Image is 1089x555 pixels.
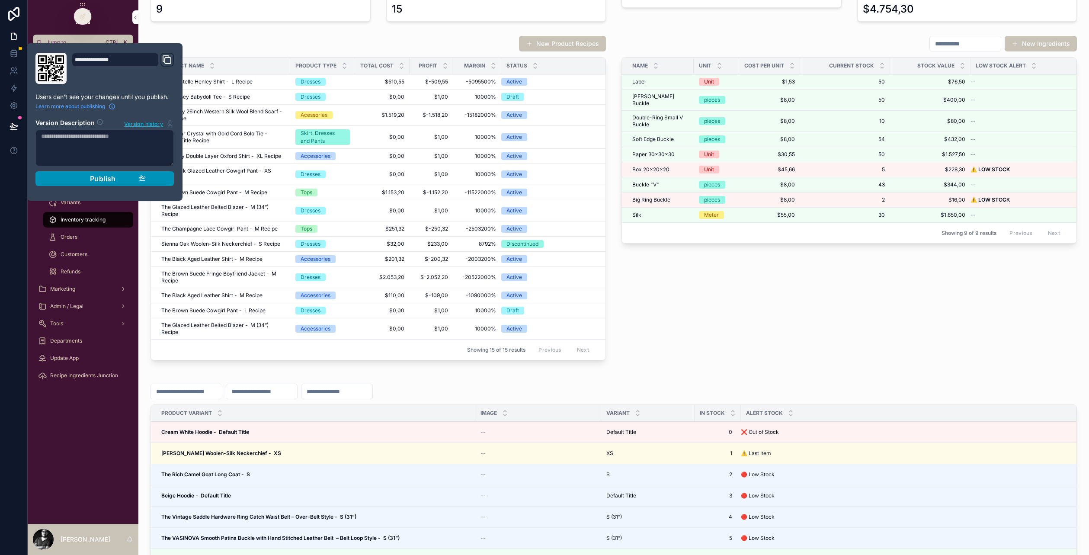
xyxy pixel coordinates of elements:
[704,78,714,86] div: Unit
[744,96,795,103] span: $8,00
[519,36,606,51] a: New Product Recipes
[970,212,976,218] span: --
[506,225,522,233] div: Active
[805,151,885,158] span: 50
[970,196,1010,203] strong: ⚠️ LOW STOCK
[161,108,285,122] a: The Navy 26inch Western Silk Wool Blend Scarf - XS Recipe
[161,78,253,85] span: The Pointelle Henley Shirt - L Recipe
[415,153,448,160] a: $1,00
[805,118,885,125] a: 10
[61,234,77,241] span: Orders
[506,170,522,178] div: Active
[295,152,350,160] a: Accessories
[415,112,448,119] a: $-1.518,20
[704,166,714,173] div: Unit
[161,225,285,232] a: The Champagne Lace Cowgirl Pant - M Recipe
[458,274,496,281] span: -20522000%
[458,225,496,232] span: -2503200%
[458,112,496,119] a: -15182000%
[632,196,689,203] a: Big Ring Buckle
[501,78,595,86] a: Active
[699,96,734,104] a: pieces
[360,225,404,232] a: $251,32
[632,136,689,143] a: Soft Edge Buckle
[632,93,689,107] a: [PERSON_NAME] Buckle
[415,207,448,214] a: $1,00
[501,111,595,119] a: Active
[458,171,496,178] span: 10000%
[970,212,1066,218] a: --
[458,78,496,85] a: -5095500%
[295,78,350,86] a: Dresses
[415,134,448,141] a: $1,00
[501,273,595,281] a: Active
[632,181,659,188] span: Buckle "V"
[90,174,116,183] span: Publish
[458,207,496,214] a: 10000%
[360,153,404,160] span: $0,00
[50,286,75,292] span: Marketing
[895,118,965,125] span: $80,00
[360,207,404,214] a: $0,00
[415,78,448,85] span: $-509,55
[895,136,965,143] a: $432,00
[161,93,285,100] a: The Jersey Babydoll Tee - S Recipe
[161,307,285,314] a: The Brown Suede Cowgirl Pant - L Recipe
[506,255,522,263] div: Active
[161,204,285,218] a: The Glazed Leather Belted Blazer - M (34”) Recipe
[970,96,976,103] span: --
[895,196,965,203] a: $16,00
[295,93,350,101] a: Dresses
[506,189,522,196] div: Active
[704,135,720,143] div: pieces
[506,307,519,314] div: Draft
[970,181,976,188] span: --
[970,136,976,143] span: --
[744,118,795,125] a: $8,00
[295,207,350,215] a: Dresses
[805,196,885,203] a: 2
[360,292,404,299] span: $110,00
[506,292,522,299] div: Active
[458,256,496,263] span: -2003200%
[301,189,312,196] div: Tops
[415,171,448,178] span: $1,00
[744,196,795,203] span: $8,00
[295,170,350,178] a: Dresses
[970,118,1066,125] a: --
[43,212,133,228] a: Inventory tracking
[744,78,795,85] span: $1,53
[43,229,133,245] a: Orders
[744,151,795,158] a: $30,55
[415,292,448,299] a: $-109,00
[458,153,496,160] span: 10000%
[301,129,345,145] div: Skirt, Dresses and Pants
[295,189,350,196] a: Tops
[704,151,714,158] div: Unit
[805,212,885,218] a: 30
[33,281,133,297] a: Marketing
[632,181,689,188] a: Buckle "V"
[43,247,133,262] a: Customers
[122,39,129,46] span: K
[415,241,448,247] a: $233,00
[699,166,734,173] a: Unit
[895,151,965,158] a: $1.527,50
[415,93,448,100] a: $1,00
[301,240,320,248] div: Dresses
[501,152,595,160] a: Active
[415,274,448,281] a: $-2.052,20
[1005,36,1077,51] button: New Ingredients
[161,256,285,263] a: The Black Aged Leather Shirt - M Recipe
[415,225,448,232] a: $-250,32
[124,119,174,128] button: Version history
